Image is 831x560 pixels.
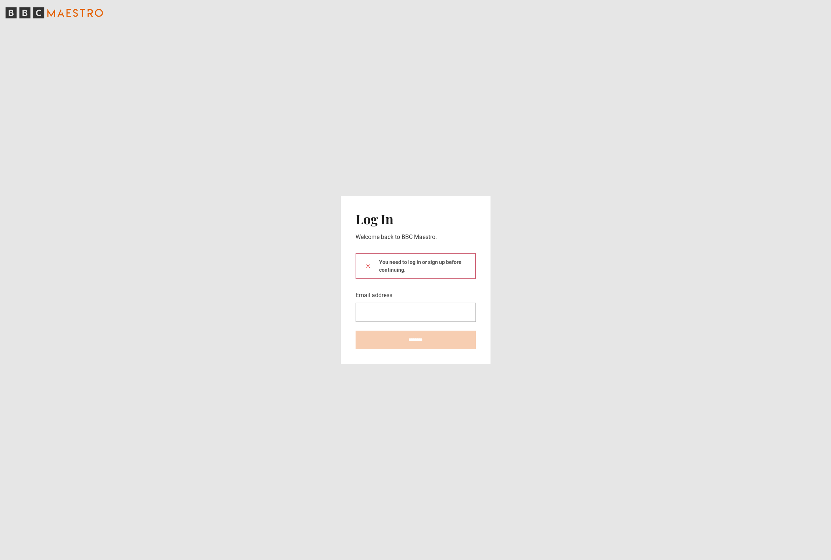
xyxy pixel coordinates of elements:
[6,7,103,18] svg: BBC Maestro
[356,291,392,300] label: Email address
[356,233,476,242] p: Welcome back to BBC Maestro.
[356,253,476,279] div: You need to log in or sign up before continuing.
[356,211,476,226] h2: Log In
